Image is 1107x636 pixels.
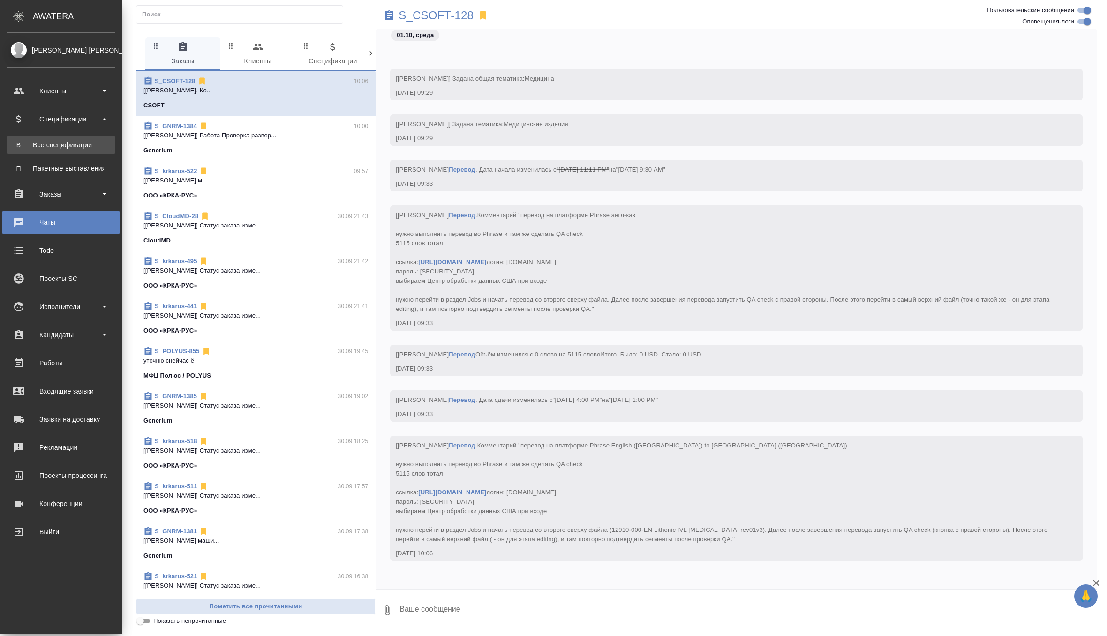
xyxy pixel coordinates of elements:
a: S_CSOFT-128 [155,77,196,84]
a: [URL][DOMAIN_NAME] [418,489,486,496]
svg: Зажми и перетащи, чтобы поменять порядок вкладок [151,41,160,50]
span: "[DATE] 11:11 PM" [557,166,609,173]
a: S_POLYUS-855 [155,348,200,355]
div: S_krkarus-49530.09 21:42[[PERSON_NAME]] Статус заказа изме...ООО «КРКА-РУС» [136,251,376,296]
span: Спецификации [301,41,365,67]
div: Кандидаты [7,328,115,342]
span: "[DATE] 9:30 AM" [616,166,665,173]
p: 09:57 [354,167,369,176]
div: S_CSOFT-12810:06[[PERSON_NAME]. Ко...CSOFT [136,71,376,116]
div: Клиенты [7,84,115,98]
a: ППакетные выставления [7,159,115,178]
a: Чаты [2,211,120,234]
p: [[PERSON_NAME]] Статус заказа изме... [143,401,368,410]
p: [[PERSON_NAME] маши... [143,536,368,545]
button: Пометить все прочитанными [136,598,376,615]
p: 30.09 17:38 [338,527,369,536]
svg: Отписаться [202,347,211,356]
span: Клиенты [226,41,290,67]
div: S_GNRM-138530.09 19:02[[PERSON_NAME]] Статус заказа изме...Generium [136,386,376,431]
div: S_CloudMD-2830.09 21:43[[PERSON_NAME]] Статус заказа изме...CloudMD [136,206,376,251]
div: S_GNRM-138130.09 17:38[[PERSON_NAME] маши...Generium [136,521,376,566]
a: Перевод [449,351,475,358]
input: Поиск [142,8,343,21]
span: Медицинские изделия [504,121,568,128]
a: S_CSOFT-128 [399,11,474,20]
p: 30.09 19:45 [338,347,369,356]
a: S_CloudMD-28 [155,212,198,220]
svg: Отписаться [199,572,208,581]
div: Проекты SC [7,272,115,286]
p: 30.09 19:02 [338,392,369,401]
svg: Зажми и перетащи, чтобы поменять порядок вкладок [301,41,310,50]
div: Работы [7,356,115,370]
div: Спецификации [7,112,115,126]
svg: Отписаться [200,212,210,221]
p: ООО «КРКА-РУС» [143,596,197,606]
span: Комментарий "перевод на платформе Phrase English ([GEOGRAPHIC_DATA]) to [GEOGRAPHIC_DATA] ([GEOGR... [396,442,1049,543]
div: [PERSON_NAME] [PERSON_NAME] [7,45,115,55]
span: "[DATE] 1:00 PM" [609,396,658,403]
div: [DATE] 09:33 [396,409,1050,419]
p: 01.10, среда [397,30,434,40]
a: S_krkarus-441 [155,303,197,310]
p: ООО «КРКА-РУС» [143,281,197,290]
span: Комментарий "перевод на платформе Phrase англ-каз нужно выполнить перевод во Phrase и там же сдел... [396,212,1051,312]
p: [[PERSON_NAME]] Работа Проверка развер... [143,131,368,140]
p: ООО «КРКА-РУС» [143,191,197,200]
p: [[PERSON_NAME]] Статус заказа изме... [143,581,368,591]
a: S_krkarus-511 [155,483,197,490]
div: [DATE] 09:29 [396,134,1050,143]
p: 30.09 16:38 [338,572,369,581]
div: Todo [7,243,115,257]
p: [[PERSON_NAME]] Статус заказа изме... [143,446,368,455]
span: Пользовательские сообщения [987,6,1074,15]
div: [DATE] 09:29 [396,88,1050,98]
svg: Отписаться [199,121,208,131]
span: [[PERSON_NAME] . [396,212,1051,312]
span: 🙏 [1078,586,1094,606]
span: Пометить все прочитанными [141,601,370,612]
p: [[PERSON_NAME]. Ко... [143,86,368,95]
div: S_krkarus-52209:57[[PERSON_NAME] м...ООО «КРКА-РУС» [136,161,376,206]
svg: Отписаться [199,437,208,446]
svg: Отписаться [199,527,208,536]
p: уточню снейчас ё [143,356,368,365]
svg: Отписаться [199,257,208,266]
div: AWATERA [33,7,122,26]
a: S_GNRM-1381 [155,528,197,535]
a: Перевод [449,166,475,173]
span: "[DATE] 4:00 PM" [553,396,602,403]
div: Заказы [7,187,115,201]
a: Входящие заявки [2,379,120,403]
a: Заявки на доставку [2,408,120,431]
span: [[PERSON_NAME] . Дата сдачи изменилась с на [396,396,658,403]
a: Рекламации [2,436,120,459]
div: Пакетные выставления [12,164,110,173]
p: Generium [143,551,173,560]
div: S_krkarus-52130.09 16:38[[PERSON_NAME]] Статус заказа изме...ООО «КРКА-РУС» [136,566,376,611]
p: МФЦ Полюс / POLYUS [143,371,211,380]
span: [[PERSON_NAME] . Дата начала изменилась с на [396,166,665,173]
p: ООО «КРКА-РУС» [143,326,197,335]
p: ООО «КРКА-РУС» [143,461,197,470]
a: S_GNRM-1384 [155,122,197,129]
p: 30.09 17:57 [338,482,369,491]
div: Чаты [7,215,115,229]
svg: Отписаться [199,302,208,311]
div: Рекламации [7,440,115,454]
p: [[PERSON_NAME]] Статус заказа изме... [143,221,368,230]
a: Выйти [2,520,120,544]
div: Проекты процессинга [7,469,115,483]
a: S_krkarus-521 [155,573,197,580]
p: 10:00 [354,121,369,131]
p: ООО «КРКА-РУС» [143,506,197,515]
a: Проекты SC [2,267,120,290]
p: Generium [143,146,173,155]
div: Входящие заявки [7,384,115,398]
p: CloudMD [143,236,171,245]
a: Todo [2,239,120,262]
span: Итого. Было: 0 USD. Стало: 0 USD [600,351,701,358]
div: Все спецификации [12,140,110,150]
